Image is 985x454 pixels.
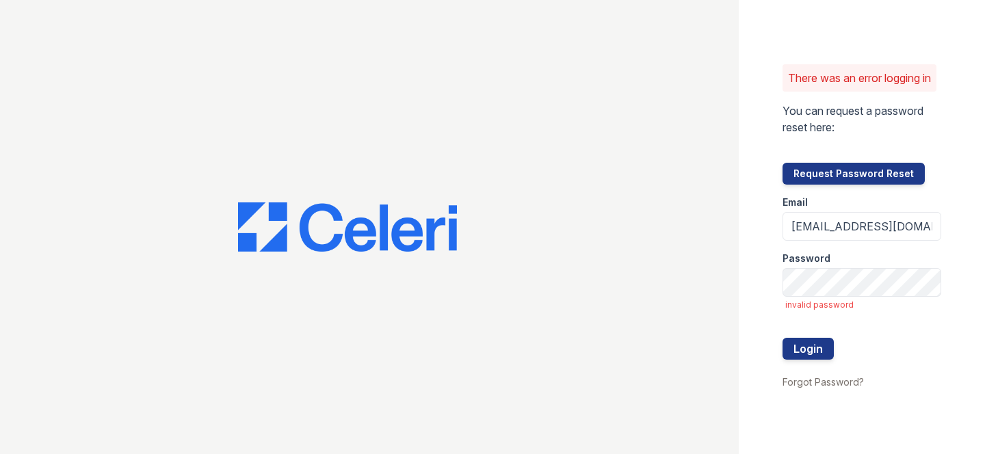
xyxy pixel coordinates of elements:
a: Forgot Password? [783,376,864,388]
label: Email [783,196,808,209]
span: invalid password [785,299,941,310]
p: There was an error logging in [788,70,931,86]
img: CE_Logo_Blue-a8612792a0a2168367f1c8372b55b34899dd931a85d93a1a3d3e32e68fde9ad4.png [238,202,457,252]
button: Request Password Reset [783,163,925,185]
p: You can request a password reset here: [783,103,941,135]
button: Login [783,338,834,360]
label: Password [783,252,830,265]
